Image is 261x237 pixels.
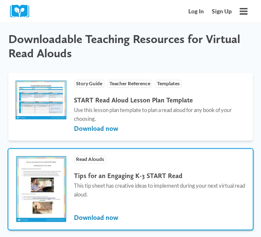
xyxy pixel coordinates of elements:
span: Templates [155,80,182,88]
button: Open menu [236,4,251,19]
a: Story Guide Teacher Reference Templates START Read Aloud Lesson Plan Template Use this lesson pla... [8,73,253,140]
img: tipsforvirtualread-dee8f7a3-be2b-4c28-8285-24ae18536600-233x300.jpg [15,155,67,223]
nav: Secondary Mobile Navigation [184,4,236,18]
a: Read Alouds Tips for an Engaging K-3 START Read This tip sheet has creative ideas to implement du... [8,149,253,229]
span: Download now [74,213,118,222]
img: Cox Campus [10,5,35,18]
a: Log In [184,4,208,18]
h4: START Read Aloud Lesson Plan Template [74,96,246,104]
h4: Tips for an Engaging K-3 START Read [74,172,246,180]
a: Sign Up [208,4,236,18]
p: This tip sheet has creative ideas to implement during your next virtual read aloud. [74,181,246,199]
img: readaloudtemplate-68bb638e-a5d4-4ad9-aa2b-37d71ea88440-300x231.jpg [15,80,67,120]
span: Download now [74,124,118,133]
span: Teacher Reference [107,80,152,88]
p: Use this lesson plan template to plan a read aloud for any book of your choosing. [74,106,246,123]
span: Story Guide [74,80,104,88]
span: Downloadable Teaching Resources for Virtual Read Alouds [8,32,240,61]
span: Read Alouds [74,155,106,163]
